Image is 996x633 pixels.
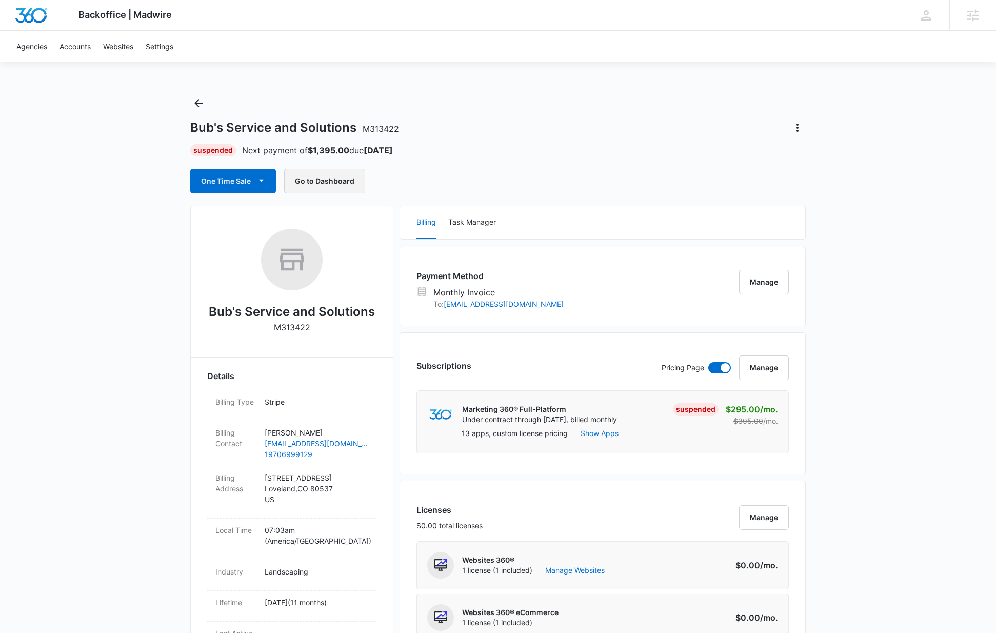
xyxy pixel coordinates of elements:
dt: Billing Contact [215,427,256,449]
dt: Industry [215,566,256,577]
button: Actions [789,120,806,136]
p: [DATE] ( 11 months ) [265,597,368,608]
p: $0.00 [730,611,778,624]
span: /mo. [763,417,778,425]
p: $295.00 [726,403,778,416]
button: Go to Dashboard [284,169,365,193]
button: Back [190,95,207,111]
a: Agencies [10,31,53,62]
p: Stripe [265,397,368,407]
a: Manage Websites [545,565,605,576]
h3: Licenses [416,504,483,516]
button: Manage [739,505,789,530]
div: Suspended [673,403,719,416]
dt: Local Time [215,525,256,536]
button: Manage [739,355,789,380]
p: Websites 360® eCommerce [462,607,559,618]
dt: Lifetime [215,597,256,608]
button: One Time Sale [190,169,276,193]
span: 1 license (1 included) [462,618,559,628]
p: Under contract through [DATE], billed monthly [462,414,617,425]
p: Monthly Invoice [433,286,564,299]
h2: Bub's Service and Solutions [209,303,375,321]
p: M313422 [274,321,310,333]
dt: Billing Type [215,397,256,407]
a: Settings [140,31,180,62]
a: Websites [97,31,140,62]
p: [PERSON_NAME] [265,427,368,438]
p: 13 apps, custom license pricing [462,428,568,439]
a: [EMAIL_ADDRESS][DOMAIN_NAME] [444,300,564,308]
h1: Bub's Service and Solutions [190,120,399,135]
button: Task Manager [448,206,496,239]
div: Lifetime[DATE](11 months) [207,591,376,622]
div: Billing Address[STREET_ADDRESS]Loveland,CO 80537US [207,466,376,519]
strong: $1,395.00 [308,145,349,155]
button: Show Apps [581,428,619,439]
p: Pricing Page [662,362,704,373]
h3: Payment Method [416,270,564,282]
p: $0.00 total licenses [416,520,483,531]
div: Local Time07:03am (America/[GEOGRAPHIC_DATA]) [207,519,376,560]
h3: Subscriptions [416,360,471,372]
span: Backoffice | Madwire [78,9,172,20]
a: [EMAIL_ADDRESS][DOMAIN_NAME] [265,438,368,449]
p: Landscaping [265,566,368,577]
p: [STREET_ADDRESS] Loveland , CO 80537 US [265,472,368,505]
dt: Billing Address [215,472,256,494]
button: Manage [739,270,789,294]
s: $395.00 [733,417,763,425]
span: /mo. [760,612,778,623]
p: To: [433,299,564,309]
div: Billing Contact[PERSON_NAME][EMAIL_ADDRESS][DOMAIN_NAME]19706999129 [207,421,376,466]
p: Websites 360® [462,555,605,565]
button: Billing [416,206,436,239]
a: Accounts [53,31,97,62]
span: Details [207,370,234,382]
p: $0.00 [730,559,778,571]
div: Suspended [190,144,236,156]
span: /mo. [760,560,778,570]
p: Marketing 360® Full-Platform [462,404,617,414]
span: /mo. [760,404,778,414]
div: IndustryLandscaping [207,560,376,591]
span: M313422 [363,124,399,134]
strong: [DATE] [364,145,393,155]
div: Billing TypeStripe [207,390,376,421]
img: marketing360Logo [429,409,451,420]
p: 07:03am ( America/[GEOGRAPHIC_DATA] ) [265,525,368,546]
a: 19706999129 [265,449,368,460]
span: 1 license (1 included) [462,565,605,576]
p: Next payment of due [242,144,393,156]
